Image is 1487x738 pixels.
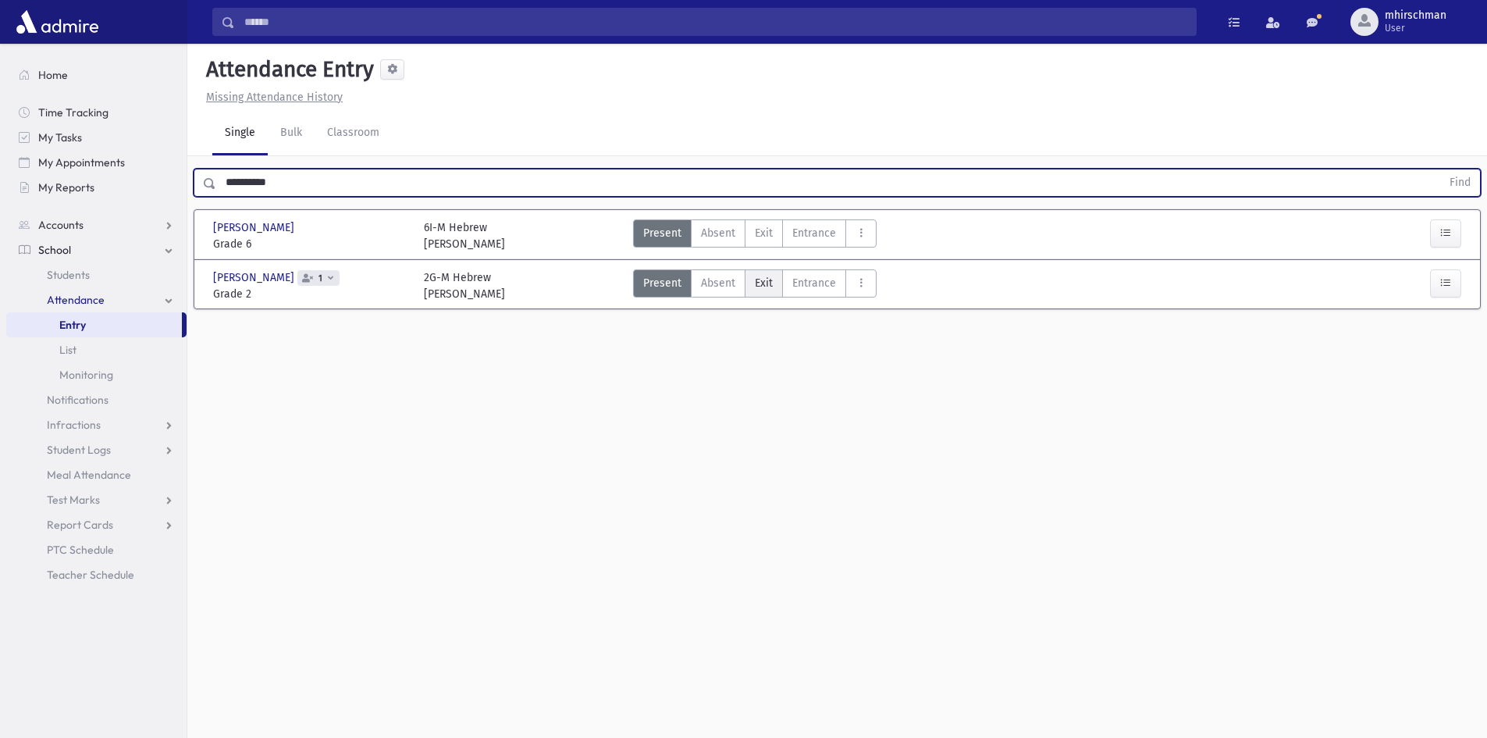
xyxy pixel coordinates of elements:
span: My Tasks [38,130,82,144]
span: Monitoring [59,368,113,382]
u: Missing Attendance History [206,91,343,104]
span: Report Cards [47,518,113,532]
a: Teacher Schedule [6,562,187,587]
a: Classroom [315,112,392,155]
a: School [6,237,187,262]
a: Students [6,262,187,287]
a: My Reports [6,175,187,200]
span: Test Marks [47,493,100,507]
a: Entry [6,312,182,337]
span: Exit [755,275,773,291]
span: Entrance [792,275,836,291]
span: Entry [59,318,86,332]
span: Infractions [47,418,101,432]
img: AdmirePro [12,6,102,37]
input: Search [235,8,1196,36]
span: 1 [315,273,326,283]
a: Meal Attendance [6,462,187,487]
span: Accounts [38,218,84,232]
button: Find [1440,169,1480,196]
span: Grade 2 [213,286,408,302]
div: AttTypes [633,269,877,302]
span: Students [47,268,90,282]
span: Student Logs [47,443,111,457]
a: Notifications [6,387,187,412]
a: Missing Attendance History [200,91,343,104]
span: Attendance [47,293,105,307]
span: Home [38,68,68,82]
span: School [38,243,71,257]
span: [PERSON_NAME] [213,219,297,236]
a: Test Marks [6,487,187,512]
div: 6I-M Hebrew [PERSON_NAME] [424,219,505,252]
span: Exit [755,225,773,241]
a: PTC Schedule [6,537,187,562]
a: Report Cards [6,512,187,537]
span: Absent [701,225,735,241]
a: Accounts [6,212,187,237]
span: Time Tracking [38,105,109,119]
span: Meal Attendance [47,468,131,482]
div: 2G-M Hebrew [PERSON_NAME] [424,269,505,302]
span: My Reports [38,180,94,194]
span: Entrance [792,225,836,241]
a: List [6,337,187,362]
a: My Tasks [6,125,187,150]
a: My Appointments [6,150,187,175]
span: User [1385,22,1446,34]
span: Absent [701,275,735,291]
span: List [59,343,76,357]
a: Infractions [6,412,187,437]
a: Time Tracking [6,100,187,125]
a: Bulk [268,112,315,155]
div: AttTypes [633,219,877,252]
span: Teacher Schedule [47,568,134,582]
a: Attendance [6,287,187,312]
a: Student Logs [6,437,187,462]
a: Single [212,112,268,155]
span: PTC Schedule [47,543,114,557]
span: Present [643,225,681,241]
span: Notifications [47,393,109,407]
span: Grade 6 [213,236,408,252]
a: Home [6,62,187,87]
h5: Attendance Entry [200,56,374,83]
span: mhirschman [1385,9,1446,22]
span: [PERSON_NAME] [213,269,297,286]
span: My Appointments [38,155,125,169]
a: Monitoring [6,362,187,387]
span: Present [643,275,681,291]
